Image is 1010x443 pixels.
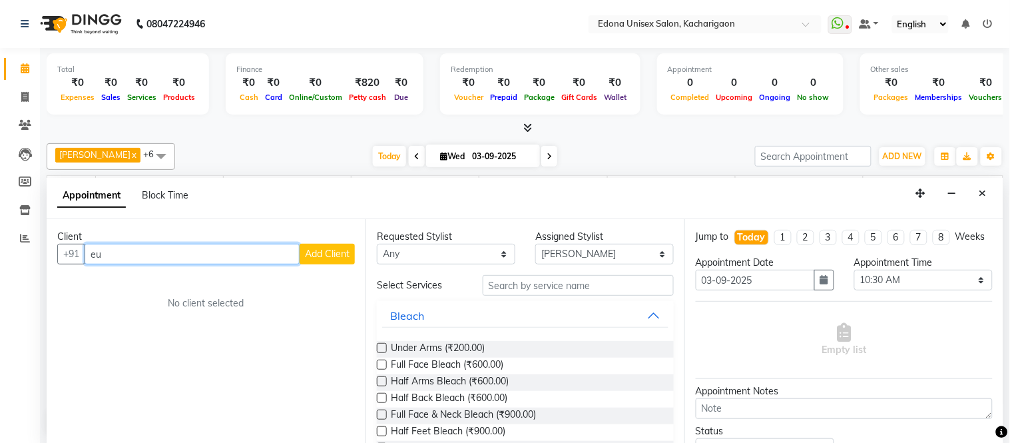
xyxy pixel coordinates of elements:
div: Client [57,230,355,244]
div: Today [738,230,766,244]
span: Vouchers [966,93,1006,102]
span: Prepaid [487,93,521,102]
span: Packages [871,93,912,102]
span: Card [262,93,286,102]
div: ₹0 [262,75,286,91]
div: ₹0 [160,75,198,91]
div: ₹0 [871,75,912,91]
div: Appointment Time [854,256,993,270]
div: Appointment Date [696,256,834,270]
div: Bleach [390,308,424,324]
div: Weeks [955,230,985,244]
span: [PERSON_NAME] [736,176,863,193]
span: Gift Cards [558,93,601,102]
div: ₹0 [57,75,98,91]
span: Online/Custom [286,93,346,102]
li: 5 [865,230,882,245]
li: 6 [887,230,905,245]
span: Under Arms (₹200.00) [391,341,485,358]
div: Select Services [367,278,473,292]
button: Add Client [300,244,355,264]
div: ₹0 [236,75,262,91]
span: Memberships [912,93,966,102]
b: 08047224946 [146,5,205,43]
div: ₹0 [124,75,160,91]
li: 8 [933,230,950,245]
a: x [130,149,136,160]
input: Search by Name/Mobile/Email/Code [85,244,300,264]
div: ₹0 [286,75,346,91]
div: No client selected [89,296,323,310]
div: ₹0 [521,75,558,91]
div: ₹820 [346,75,389,91]
span: Services [124,93,160,102]
span: Empty list [822,323,867,357]
span: Package [521,93,558,102]
span: Petty cash [346,93,389,102]
span: Wallet [601,93,630,102]
input: 2025-09-03 [468,147,535,167]
span: [PERSON_NAME] [608,176,735,193]
span: Expenses [57,93,98,102]
div: Status [696,424,834,438]
div: Stylist [47,176,95,190]
button: +91 [57,244,85,264]
div: Redemption [451,64,630,75]
li: 1 [774,230,792,245]
div: ₹0 [601,75,630,91]
li: 2 [797,230,814,245]
span: Sales [98,93,124,102]
span: +6 [143,149,164,159]
span: Completed [668,93,713,102]
div: Jump to [696,230,729,244]
span: Today [373,146,406,167]
div: Finance [236,64,413,75]
div: Assigned Stylist [535,230,674,244]
span: Appointment [57,184,126,208]
div: 0 [713,75,756,91]
div: ₹0 [487,75,521,91]
div: Total [57,64,198,75]
input: Search Appointment [755,146,872,167]
span: [PERSON_NAME] [352,176,479,193]
span: Due [391,93,411,102]
span: ADD NEW [883,151,922,161]
span: Full Face Bleach (₹600.00) [391,358,503,374]
div: Appointment [668,64,833,75]
div: ₹0 [389,75,413,91]
span: [PERSON_NAME] [96,176,223,193]
span: [PERSON_NAME] [224,176,351,193]
span: Wed [437,151,468,161]
li: 7 [910,230,927,245]
span: [PERSON_NAME] [479,176,607,193]
span: Voucher [451,93,487,102]
button: Bleach [382,304,668,328]
button: ADD NEW [880,147,925,166]
span: Add Client [305,248,350,260]
div: 0 [794,75,833,91]
div: ₹0 [98,75,124,91]
div: ₹0 [558,75,601,91]
span: Upcoming [713,93,756,102]
span: [PERSON_NAME] [59,149,130,160]
span: Half Feet Bleach (₹900.00) [391,424,505,441]
span: Half Back Bleach (₹600.00) [391,391,507,408]
li: 4 [842,230,860,245]
span: Products [160,93,198,102]
span: Cash [236,93,262,102]
span: Ongoing [756,93,794,102]
button: Close [973,183,993,204]
span: No show [794,93,833,102]
input: Search by service name [483,275,674,296]
span: Block Time [142,189,188,201]
img: logo [34,5,125,43]
input: yyyy-mm-dd [696,270,815,290]
div: ₹0 [912,75,966,91]
div: ₹0 [966,75,1006,91]
div: Requested Stylist [377,230,515,244]
div: 0 [668,75,713,91]
div: Appointment Notes [696,384,993,398]
span: Half Arms Bleach (₹600.00) [391,374,509,391]
span: Full Face & Neck Bleach (₹900.00) [391,408,536,424]
span: [PERSON_NAME] [864,176,991,193]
